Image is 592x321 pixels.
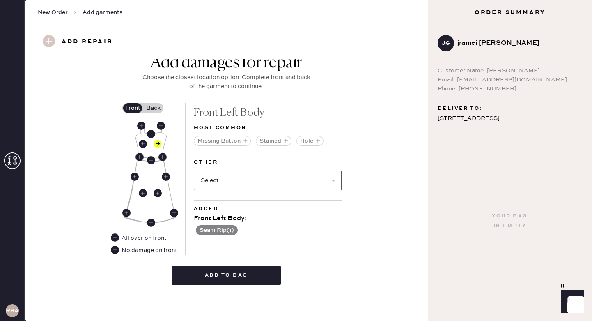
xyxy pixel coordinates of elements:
div: Front Left Body [194,103,342,123]
button: Missing Button [194,136,251,146]
div: No damage on front [111,246,177,255]
div: Front Center Hem [147,219,155,227]
img: Garment image [124,123,176,223]
div: All over on front [111,233,167,242]
div: Front Right Side Seam [122,209,131,217]
div: Front Left Body [154,140,162,148]
h3: Order Summary [428,8,592,16]
div: No damage on front [122,246,177,255]
button: Hole [296,136,324,146]
div: Front Right Side Seam [131,173,139,181]
label: Other [194,157,342,167]
div: Front Left Side Seam [170,209,178,217]
div: Most common [194,123,342,133]
div: jramei [PERSON_NAME] [457,38,576,48]
span: Add garments [83,8,123,16]
h3: RSA [6,308,19,314]
div: All over on front [122,233,166,242]
div: Your bag is empty [492,211,528,231]
h3: Add repair [62,35,113,49]
div: Email: [EMAIL_ADDRESS][DOMAIN_NAME] [438,75,582,84]
div: Phone: [PHONE_NUMBER] [438,84,582,93]
button: Stained [256,136,291,146]
div: Front Right Body [139,140,147,148]
iframe: Front Chat [553,284,588,319]
span: Deliver to: [438,104,482,113]
button: Add to bag [172,266,281,285]
label: Back [143,103,163,113]
label: Front [122,103,143,113]
div: Customer Name: [PERSON_NAME] [438,66,582,75]
div: Choose the closest location option. Complete front and back of the garment to continue. [140,73,312,91]
div: Front Left Straps [157,122,165,130]
div: Front Left Side Seam [162,173,170,181]
div: Front Center Waistband [147,156,155,164]
div: Front Left Waistband [158,153,167,161]
div: Front Left Body : [194,214,342,224]
div: Front Left Skirt Body [154,189,162,197]
div: Front Center Neckline [147,130,155,138]
span: New Order [38,8,68,16]
div: Front Right Waistband [135,153,144,161]
h3: jg [442,40,450,46]
div: Add damages for repair [140,53,312,73]
button: Seam Rip(1) [196,225,238,235]
div: Added [194,204,342,214]
div: Front Right Skirt Body [139,189,147,197]
div: [STREET_ADDRESS] 1B [US_STATE] , NY 10002 [438,113,582,145]
div: Front Right Straps [137,122,145,130]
